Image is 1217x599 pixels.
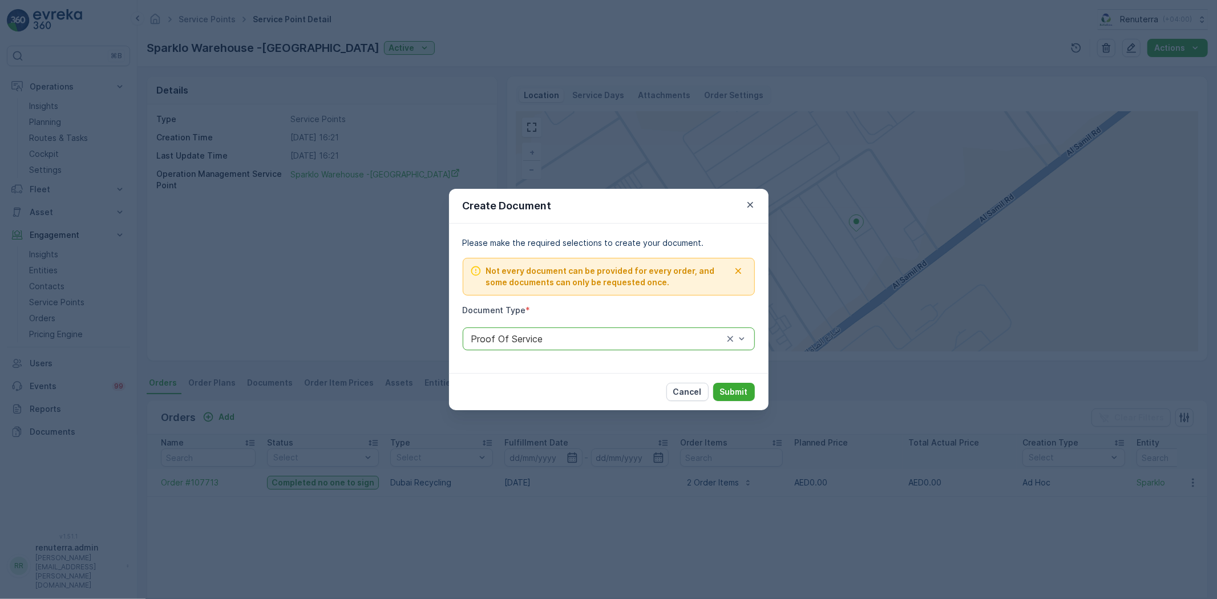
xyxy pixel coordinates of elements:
[486,265,729,288] span: Not every document can be provided for every order, and some documents can only be requested once.
[720,386,748,398] p: Submit
[713,383,755,401] button: Submit
[463,237,755,249] p: Please make the required selections to create your document.
[673,386,702,398] p: Cancel
[463,198,552,214] p: Create Document
[666,383,709,401] button: Cancel
[463,305,526,315] label: Document Type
